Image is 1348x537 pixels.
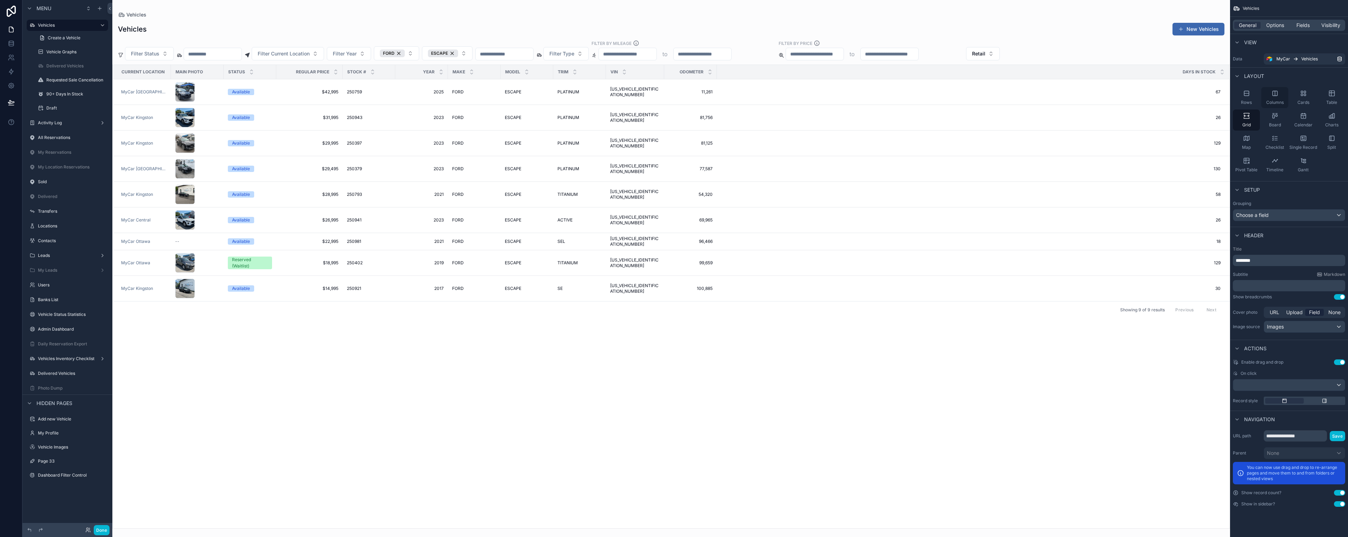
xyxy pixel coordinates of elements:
a: Admin Dashboard [27,324,108,335]
span: None [1328,309,1341,316]
a: Vehicles [27,20,108,31]
a: Leads [27,250,108,261]
span: Actions [1244,345,1267,352]
label: Dashboard Filter Control [38,472,107,478]
span: Header [1244,232,1263,239]
span: Timeline [1266,167,1283,173]
span: Vehicles [1301,56,1318,62]
a: 90+ Days In Stock [35,88,108,100]
button: Single Record [1290,132,1317,153]
button: Split [1318,132,1345,153]
span: Hidden pages [37,400,72,407]
span: URL [1270,309,1279,316]
span: Setup [1244,186,1260,193]
span: Model [505,69,520,75]
span: Current Location [121,69,165,75]
a: My Leads [27,265,108,276]
a: All Reservations [27,132,108,143]
span: VIN [610,69,618,75]
span: Checklist [1266,145,1284,150]
span: Menu [37,5,51,12]
span: Columns [1266,100,1284,105]
span: Board [1269,122,1281,128]
a: Delivered [27,191,108,202]
label: Show record count? [1241,490,1281,496]
label: Delivered Vehicles [46,63,107,69]
a: Activity Log [27,117,108,128]
span: Vehicles [1243,6,1259,11]
button: Cards [1290,87,1317,108]
span: On click [1241,371,1257,376]
span: General [1239,22,1256,29]
button: Choose a field [1233,209,1345,221]
button: Charts [1318,110,1345,131]
span: Cards [1297,100,1309,105]
a: Page 33 [27,456,108,467]
span: Fields [1296,22,1310,29]
a: Photo Dump [27,383,108,394]
div: scrollable content [1233,255,1345,266]
span: Visibility [1321,22,1340,29]
a: Vehicle Images [27,442,108,453]
a: Locations [27,220,108,232]
label: Data [1233,56,1261,62]
a: Draft [35,102,108,114]
span: Regular Price [296,69,329,75]
span: Layout [1244,73,1264,80]
label: Add new Vehicle [38,416,107,422]
button: Checklist [1261,132,1288,153]
span: Stock # [347,69,366,75]
span: Options [1266,22,1284,29]
button: Timeline [1261,154,1288,175]
label: My Reservations [38,150,107,155]
label: Users [38,282,107,288]
label: Requested Sale Cancellation [46,77,107,83]
label: Photo Dump [38,385,107,391]
span: Calendar [1294,122,1313,128]
button: Calendar [1290,110,1317,131]
label: Locations [38,223,107,229]
button: Gantt [1290,154,1317,175]
a: Markdown [1317,272,1345,277]
span: Table [1326,100,1337,105]
span: Rows [1241,100,1252,105]
label: Parent [1233,450,1261,456]
span: Split [1327,145,1336,150]
label: Show in sidebar? [1241,501,1275,507]
a: Vehicle Status Statistics [27,309,108,320]
label: Image source [1233,324,1261,330]
div: Show breadcrumbs [1233,294,1272,300]
label: Contacts [38,238,107,244]
a: My Location Reservations [27,161,108,173]
label: Record style [1233,398,1261,404]
a: Vehicle Graphs [35,46,108,58]
label: Vehicles Inventory Checklist [38,356,97,362]
button: Board [1261,110,1288,131]
span: Single Record [1289,145,1317,150]
label: Subtitle [1233,272,1248,277]
span: Odometer [680,69,703,75]
button: Columns [1261,87,1288,108]
label: Daily Reservation Export [38,341,107,347]
label: My Profile [38,430,107,436]
a: MyCarVehicles [1264,53,1345,65]
button: Table [1318,87,1345,108]
label: Title [1233,246,1345,252]
img: Airtable Logo [1267,56,1272,62]
span: Gantt [1298,167,1309,173]
span: Field [1309,309,1320,316]
label: My Location Reservations [38,164,107,170]
button: Map [1233,132,1260,153]
span: Enable drag and drop [1241,359,1283,365]
label: 90+ Days In Stock [46,91,107,97]
a: Contacts [27,235,108,246]
button: Save [1330,431,1345,441]
label: Vehicles [38,22,94,28]
button: Done [94,525,110,535]
label: Grouping [1233,201,1251,206]
a: Daily Reservation Export [27,338,108,350]
span: Navigation [1244,416,1275,423]
label: Leads [38,253,97,258]
a: Requested Sale Cancellation [35,74,108,86]
button: Grid [1233,110,1260,131]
